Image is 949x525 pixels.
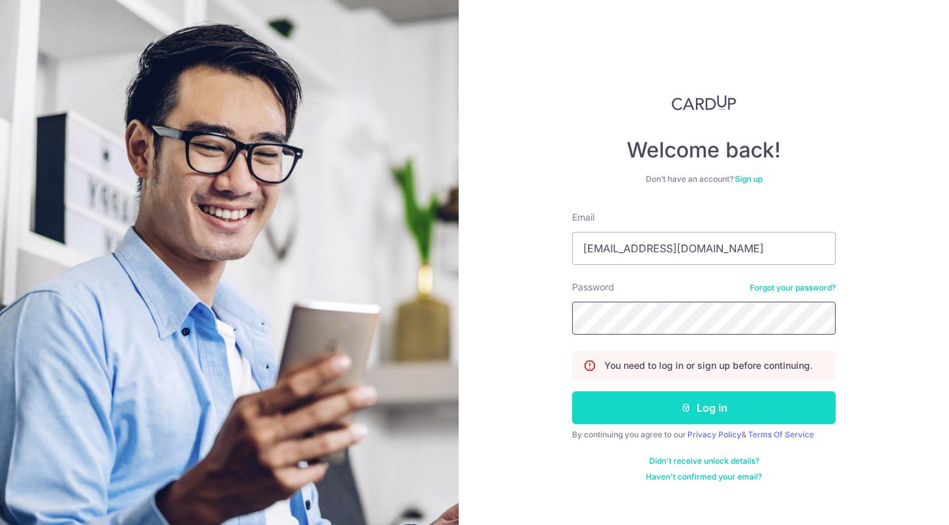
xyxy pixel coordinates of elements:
[604,359,813,372] p: You need to log in or sign up before continuing.
[572,429,836,440] div: By continuing you agree to our &
[748,429,814,439] a: Terms Of Service
[572,211,594,224] label: Email
[646,472,762,482] a: Haven't confirmed your email?
[572,232,836,265] input: Enter your Email
[572,137,836,163] h4: Welcome back!
[572,174,836,184] div: Don’t have an account?
[572,281,614,294] label: Password
[672,95,736,111] img: CardUp Logo
[687,429,741,439] a: Privacy Policy
[572,391,836,424] button: Log in
[750,283,836,293] a: Forgot your password?
[735,174,762,184] a: Sign up
[649,456,759,466] a: Didn't receive unlock details?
